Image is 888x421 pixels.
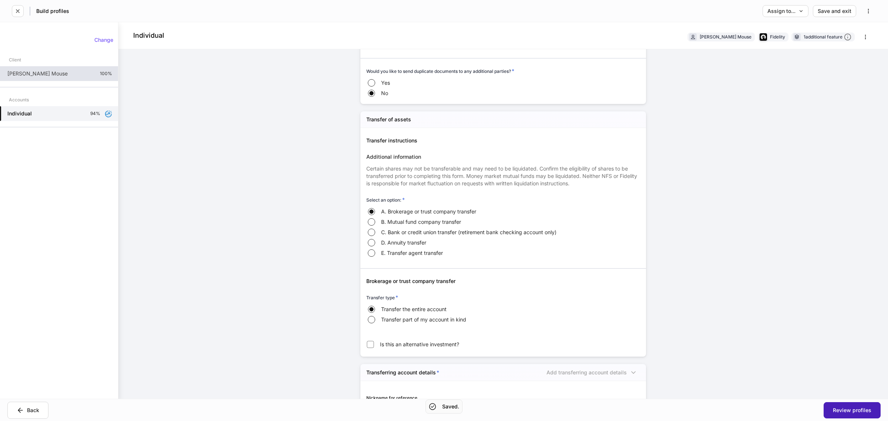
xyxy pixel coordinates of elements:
h6: Transfer type [366,294,398,301]
span: Is this an alternative investment? [380,341,459,348]
span: C. Bank or credit union transfer (retirement bank checking account only) [381,229,556,236]
div: [PERSON_NAME] Mouse [700,33,751,40]
span: A. Brokerage or trust company transfer [381,208,476,215]
h5: Brokerage or trust company transfer [366,277,640,285]
button: Review profiles [824,402,881,418]
div: Accounts [9,93,29,106]
div: Change [94,37,113,43]
div: Fidelity [770,33,785,40]
div: Nickname for reference [366,394,503,401]
h5: Build profiles [36,7,69,15]
span: Yes [381,79,390,87]
p: 94% [90,111,100,117]
h6: Select an option: [366,196,405,203]
button: Back [7,402,48,419]
div: Additional information [366,153,640,161]
div: Review profiles [833,408,871,413]
h5: Transfer of assets [366,116,411,123]
div: Assign to... [767,9,804,14]
span: D. Annuity transfer [381,239,426,246]
span: Transfer the entire account [381,306,447,313]
p: [PERSON_NAME] Mouse [7,70,68,77]
h5: Transfer instructions [366,137,640,144]
h4: Individual [133,31,164,40]
h6: Would you like to send duplicate documents to any additional parties? [366,67,514,75]
div: 1 additional feature [804,33,851,41]
div: Client [9,53,21,66]
span: Transfer part of my account in kind [381,316,466,323]
button: Assign to... [763,5,808,17]
span: No [381,90,388,97]
span: Certain shares may not be transferable and may need to be liquidated. Confirm the eligibility of ... [366,165,637,186]
h5: Transferring account details [366,369,439,376]
h5: Saved. [442,403,459,410]
button: Save and exit [813,5,856,17]
p: 100% [100,71,112,77]
div: A maximum of 1 is allowed for this form. [544,368,640,376]
h5: Individual [7,110,32,117]
button: Change [90,34,118,46]
div: Back [17,407,39,414]
span: B. Mutual fund company transfer [381,218,461,226]
span: E. Transfer agent transfer [381,249,443,257]
div: Save and exit [818,9,851,14]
